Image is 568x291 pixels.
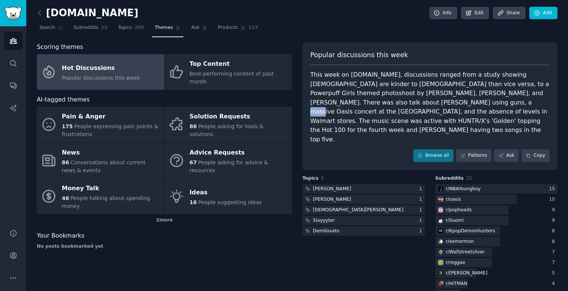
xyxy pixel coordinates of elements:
[435,205,558,215] a: popheadsr/popheads9
[155,24,173,31] span: Themes
[435,279,558,288] a: HiTMANr/HiTMAN4
[552,259,557,266] div: 7
[62,123,73,129] span: 175
[218,24,238,31] span: Products
[152,22,184,37] a: Themes
[37,95,90,105] span: AI-tagged themes
[74,24,98,31] span: Subreddits
[446,280,467,287] div: r/ HiTMAN
[494,149,519,162] a: Ask
[165,179,292,214] a: Ideas16People suggesting ideas
[165,54,292,90] a: Top ContentBest-performing content of past month
[302,184,425,194] a: [PERSON_NAME]1
[189,22,210,37] a: Ask
[190,186,262,199] div: Ideas
[446,238,474,245] div: r/ exmormon
[115,22,147,37] a: Topics200
[419,196,425,203] div: 1
[191,24,199,31] span: Ask
[215,22,260,37] a: Products123
[302,226,425,236] a: Demilovato1
[438,218,443,223] img: Suomi
[190,111,288,123] div: Solution Requests
[62,195,69,201] span: 46
[37,107,164,142] a: Pain & Anger175People expressing pain points & frustrations
[446,196,461,203] div: r/ oasis
[134,24,144,31] span: 200
[552,238,557,245] div: 8
[419,228,425,235] div: 1
[302,195,425,204] a: [PERSON_NAME]1
[435,258,558,267] a: reggaer/reggae7
[438,186,443,191] img: NBAYoungboy
[190,159,268,173] span: People asking for advice & resources
[552,228,557,235] div: 8
[521,149,550,162] button: Copy
[62,62,140,74] div: Hot Discussions
[446,270,488,277] div: r/ [PERSON_NAME]
[313,207,403,214] div: [DEMOGRAPHIC_DATA][PERSON_NAME]
[190,71,274,85] span: Best-performing content of past month
[62,195,150,209] span: People talking about spending money
[37,22,66,37] a: Search
[37,231,85,241] span: Your Bookmarks
[438,228,443,233] img: KpopDemonhunters
[438,260,443,265] img: reggae
[248,24,258,31] span: 123
[438,281,443,286] img: HiTMAN
[62,75,140,81] span: Popular discussions this week
[446,259,465,266] div: r/ reggae
[419,186,425,192] div: 1
[313,217,335,224] div: Slayyyter
[446,228,495,235] div: r/ KpopDemonhunters
[37,42,83,52] span: Scoring themes
[552,217,557,224] div: 9
[435,175,464,182] span: Subreddits
[302,205,425,215] a: [DEMOGRAPHIC_DATA][PERSON_NAME]1
[37,179,164,214] a: Money Talk46People talking about spending money
[37,143,164,179] a: News86Conversations about current news & events
[419,207,425,214] div: 1
[466,176,472,181] span: 22
[101,24,107,31] span: 22
[446,186,481,192] div: r/ NBAYoungboy
[62,159,146,173] span: Conversations about current news & events
[302,175,319,182] span: Topics
[37,243,292,250] div: No posts bookmarked yet
[549,196,557,203] div: 10
[190,199,197,205] span: 16
[62,147,160,159] div: News
[62,123,159,137] span: People expressing pain points & frustrations
[438,249,443,255] img: Wallstreetsilver
[62,183,160,195] div: Money Talk
[456,149,491,162] a: Patterns
[198,199,262,205] span: People suggesting ideas
[313,186,351,192] div: [PERSON_NAME]
[165,143,292,179] a: Advice Requests67People asking for advice & resources
[62,159,69,165] span: 86
[438,197,443,202] img: oasis
[529,7,557,20] a: Add
[438,239,443,244] img: exmormon
[190,123,197,129] span: 86
[413,149,453,162] a: Browse all
[190,58,288,70] div: Top Content
[552,207,557,214] div: 9
[435,184,558,194] a: NBAYoungboyr/NBAYoungboy15
[493,7,525,20] a: Share
[190,159,197,165] span: 67
[310,70,550,144] div: This week on [DOMAIN_NAME], discussions ranged from a study showing [DEMOGRAPHIC_DATA] are kinder...
[438,270,443,276] img: Eminem
[435,216,558,225] a: Suomir/Suomi9
[313,196,351,203] div: [PERSON_NAME]
[461,7,489,20] a: Edit
[446,249,485,256] div: r/ Wallstreetsilver
[435,237,558,246] a: exmormonr/exmormon8
[165,107,292,142] a: Solution Requests86People asking for tools & solutions
[62,111,160,123] div: Pain & Anger
[552,280,557,287] div: 4
[39,24,55,31] span: Search
[435,247,558,257] a: Wallstreetsilverr/Wallstreetsilver7
[446,207,472,214] div: r/ popheads
[435,268,558,278] a: Eminemr/[PERSON_NAME]5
